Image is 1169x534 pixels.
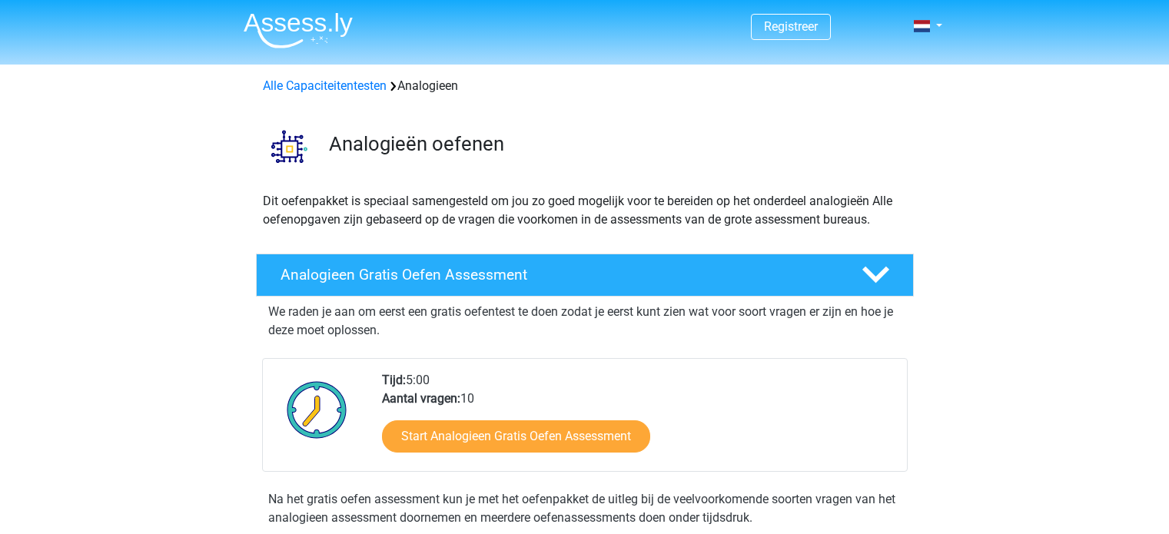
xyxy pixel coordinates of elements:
div: 5:00 10 [370,371,906,471]
p: Dit oefenpakket is speciaal samengesteld om jou zo goed mogelijk voor te bereiden op het onderdee... [263,192,907,229]
p: We raden je aan om eerst een gratis oefentest te doen zodat je eerst kunt zien wat voor soort vra... [268,303,902,340]
a: Registreer [764,19,818,34]
div: Na het gratis oefen assessment kun je met het oefenpakket de uitleg bij de veelvoorkomende soorte... [262,490,908,527]
img: analogieen [257,114,322,179]
a: Analogieen Gratis Oefen Assessment [250,254,920,297]
b: Aantal vragen: [382,391,460,406]
h3: Analogieën oefenen [329,132,902,156]
img: Assessly [244,12,353,48]
a: Start Analogieen Gratis Oefen Assessment [382,420,650,453]
b: Tijd: [382,373,406,387]
img: Klok [278,371,356,448]
a: Alle Capaciteitentesten [263,78,387,93]
div: Analogieen [257,77,913,95]
h4: Analogieen Gratis Oefen Assessment [281,266,837,284]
